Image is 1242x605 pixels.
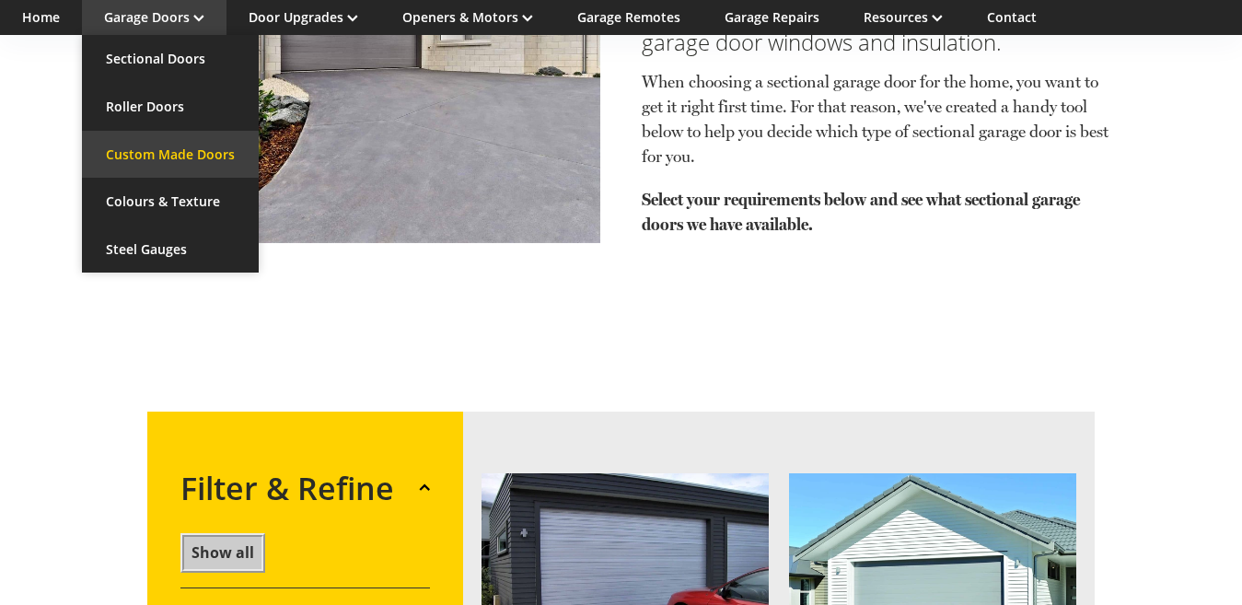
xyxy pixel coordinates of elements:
a: Custom Made Doors [82,131,259,179]
button: Show all [180,533,265,573]
a: Colours & Texture [82,178,259,226]
a: Garage Repairs [725,8,819,26]
a: Home [22,8,60,26]
p: When choosing a sectional garage door for the home, you want to get it right first time. For that... [642,69,1119,187]
a: Resources [864,8,943,26]
a: Openers & Motors [402,8,533,26]
a: Door Upgrades [249,8,358,26]
a: Garage Doors [104,8,204,26]
h2: Filter & Refine [180,470,394,507]
a: Contact [987,8,1037,26]
strong: Select your requirements below and see what sectional garage doors we have available. [642,190,1080,234]
a: Steel Gauges [82,226,259,273]
a: Roller Doors [82,83,259,131]
a: Sectional Doors [82,35,259,83]
a: Garage Remotes [577,8,680,26]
